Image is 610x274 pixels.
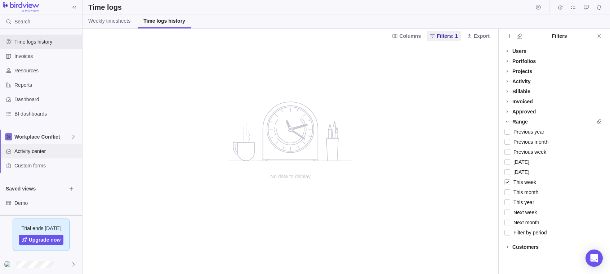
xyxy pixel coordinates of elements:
span: Filters: 1 [437,32,458,40]
span: Activity center [14,148,79,155]
div: Users [512,48,526,55]
span: BI dashboards [14,110,79,117]
span: Clear all filters [594,117,604,127]
span: Add filters [504,31,515,41]
span: Workplace Conflict [14,133,71,140]
span: Reports [14,81,79,89]
a: Notifications [594,5,604,11]
div: Nancy Brommell [4,260,13,269]
span: Start timer [533,2,543,12]
div: Approved [512,108,536,115]
span: Export [464,31,493,41]
div: no data to show [218,43,362,274]
span: Dashboard [14,96,79,103]
div: Billable [512,88,530,95]
span: Previous week [510,147,546,157]
div: Customers [512,243,539,251]
span: Clear all filters [515,31,525,41]
div: Projects [512,68,532,75]
h2: Time logs [88,2,122,12]
span: Filters: 1 [427,31,460,41]
div: Activity [512,78,531,85]
span: Close [594,31,604,41]
div: Filters [525,32,594,40]
span: Next week [510,207,537,217]
span: This month [510,187,538,197]
a: My assignments [568,5,578,11]
span: Saved views [6,185,66,192]
a: Upgrade now [19,235,64,245]
a: Weekly timesheets [83,14,136,28]
span: Trial ends [DATE] [22,225,61,232]
span: Previous year [510,127,544,137]
span: Previous month [510,137,548,147]
span: Demo [14,199,79,207]
a: Approval requests [581,5,591,11]
span: Time logs history [14,38,79,45]
span: Upgrade now [29,236,61,243]
span: Next month [510,217,539,228]
span: Notifications [594,2,604,12]
span: This week [510,177,536,187]
span: This year [510,197,534,207]
div: Range [512,118,528,125]
div: Invoiced [512,98,533,105]
span: Time logs history [143,17,185,24]
span: Search [14,18,30,25]
span: Columns [399,32,421,40]
span: Resources [14,67,79,74]
span: Time logs [555,2,565,12]
span: My assignments [568,2,578,12]
span: [DATE] [510,167,529,177]
img: Show [4,261,13,267]
img: logo [3,2,39,12]
span: Invoices [14,53,79,60]
span: Weekly timesheets [88,17,130,24]
span: Filter by period [510,228,547,238]
span: Get Started [14,214,79,221]
span: Custom forms [14,162,79,169]
a: Time logs history [138,14,191,28]
span: Export [474,32,490,40]
span: No data to display [218,173,362,180]
span: Browse views [66,184,76,194]
span: Columns [389,31,424,41]
span: [DATE] [510,157,529,167]
a: Time logs [555,5,565,11]
div: Portfolios [512,58,536,65]
div: Open Intercom Messenger [585,250,603,267]
span: Approval requests [581,2,591,12]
